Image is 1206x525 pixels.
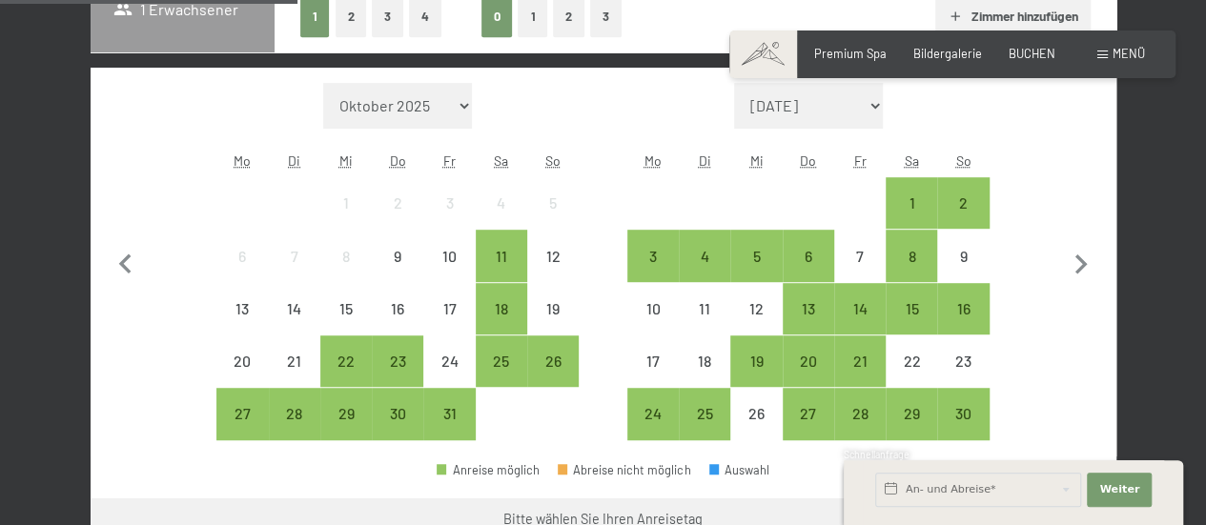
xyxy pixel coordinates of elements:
div: Anreise möglich [783,230,834,281]
button: Vorheriger Monat [106,83,146,441]
div: Mon Oct 13 2025 [216,283,268,334]
div: 14 [836,301,884,349]
div: Tue Oct 28 2025 [269,388,320,439]
div: 28 [836,406,884,454]
div: Wed Nov 19 2025 [730,335,782,387]
div: Anreise nicht möglich [216,335,268,387]
div: Mon Nov 03 2025 [627,230,679,281]
div: 19 [732,353,780,401]
div: Anreise nicht möglich [372,283,423,334]
div: Anreise möglich [437,464,540,476]
div: Tue Oct 14 2025 [269,283,320,334]
div: Anreise nicht möglich [679,335,730,387]
div: Anreise möglich [834,335,886,387]
abbr: Freitag [854,152,867,169]
button: Weiter [1087,473,1152,507]
div: Anreise nicht möglich [320,283,372,334]
div: Anreise möglich [886,283,937,334]
div: Thu Oct 30 2025 [372,388,423,439]
div: 8 [888,249,935,296]
div: 7 [271,249,318,296]
div: 29 [322,406,370,454]
abbr: Samstag [494,152,508,169]
div: Anreise nicht möglich [627,283,679,334]
div: Sun Oct 12 2025 [527,230,579,281]
div: 13 [785,301,832,349]
div: Sat Oct 11 2025 [476,230,527,281]
div: 13 [218,301,266,349]
div: Sun Oct 26 2025 [527,335,579,387]
div: 24 [425,353,473,401]
div: Mon Nov 10 2025 [627,283,679,334]
div: 1 [322,195,370,243]
div: Anreise möglich [476,230,527,281]
div: 25 [478,353,525,401]
div: 23 [374,353,421,401]
abbr: Dienstag [699,152,711,169]
div: Anreise nicht möglich [834,230,886,281]
div: Anreise möglich [476,283,527,334]
div: 17 [425,301,473,349]
div: Sat Oct 18 2025 [476,283,527,334]
div: 30 [939,406,987,454]
div: 28 [271,406,318,454]
div: 21 [836,353,884,401]
div: 30 [374,406,421,454]
div: Wed Oct 01 2025 [320,177,372,229]
div: Auswahl [709,464,770,476]
div: 24 [629,406,677,454]
div: Anreise möglich [886,230,937,281]
div: 4 [681,249,728,296]
div: Sat Nov 15 2025 [886,283,937,334]
div: 26 [732,406,780,454]
div: 6 [218,249,266,296]
div: Anreise nicht möglich [527,177,579,229]
div: 21 [271,353,318,401]
div: Anreise nicht möglich [423,283,475,334]
div: Sun Oct 19 2025 [527,283,579,334]
abbr: Sonntag [956,152,971,169]
div: Thu Nov 27 2025 [783,388,834,439]
div: Wed Nov 26 2025 [730,388,782,439]
div: Anreise nicht möglich [527,283,579,334]
div: Wed Nov 05 2025 [730,230,782,281]
div: 4 [478,195,525,243]
div: Anreise nicht möglich [937,230,989,281]
div: Anreise möglich [216,388,268,439]
div: Tue Oct 07 2025 [269,230,320,281]
div: 5 [529,195,577,243]
div: 3 [425,195,473,243]
div: Anreise nicht möglich [886,335,937,387]
div: 11 [681,301,728,349]
div: 18 [478,301,525,349]
div: Thu Oct 09 2025 [372,230,423,281]
div: 25 [681,406,728,454]
span: Schnellanfrage [844,449,910,460]
div: Wed Oct 29 2025 [320,388,372,439]
div: Anreise möglich [476,335,527,387]
div: Sat Nov 22 2025 [886,335,937,387]
div: Mon Oct 06 2025 [216,230,268,281]
div: 2 [374,195,421,243]
abbr: Samstag [905,152,919,169]
div: 23 [939,353,987,401]
div: 26 [529,353,577,401]
div: Sat Oct 25 2025 [476,335,527,387]
div: 12 [732,301,780,349]
abbr: Mittwoch [749,152,763,169]
span: Bildergalerie [913,46,982,61]
div: Thu Nov 13 2025 [783,283,834,334]
div: Fri Oct 17 2025 [423,283,475,334]
div: Anreise möglich [527,335,579,387]
div: 22 [888,353,935,401]
div: Anreise möglich [372,335,423,387]
abbr: Donnerstag [800,152,816,169]
div: Anreise möglich [937,283,989,334]
div: Sat Nov 01 2025 [886,177,937,229]
div: Anreise nicht möglich [269,230,320,281]
div: Anreise nicht möglich [372,230,423,281]
span: Weiter [1099,482,1139,497]
div: Tue Oct 21 2025 [269,335,320,387]
div: Anreise nicht möglich [423,335,475,387]
div: Anreise nicht möglich [730,388,782,439]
